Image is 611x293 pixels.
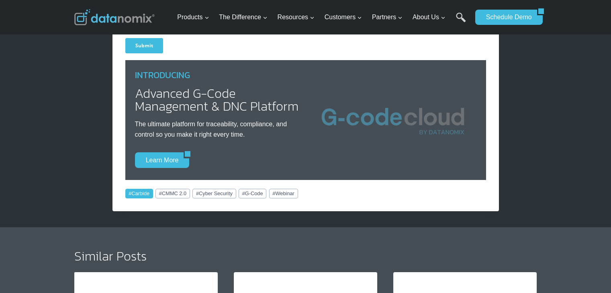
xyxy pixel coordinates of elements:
[278,12,315,22] span: Resources
[129,190,131,196] span: #
[25,162,34,166] a: Terms
[456,12,466,30] a: Search
[239,189,266,198] a: #G-Code
[196,190,199,196] span: #
[125,189,153,198] a: #Carbide
[174,4,471,30] nav: Primary Navigation
[177,12,209,22] span: Products
[242,190,245,196] span: #
[135,87,299,113] h2: Advanced G-Code Management & DNC Platform
[180,60,217,67] span: Phone number
[159,190,162,196] span: #
[269,189,298,198] a: #Webinar
[475,10,537,25] a: Schedule Demo
[272,190,275,196] span: #
[135,152,184,168] a: Learn More
[413,12,445,22] span: About Us
[372,12,403,22] span: Partners
[135,68,299,83] h4: INTRODUCING
[219,12,268,22] span: The Difference
[192,189,236,198] a: #Cyber Security
[155,189,190,198] a: #CMMC 2.0
[180,27,206,34] span: Last Name
[40,162,60,166] a: Privacy Policy
[135,121,287,138] span: The ultimate platform for traceability, compliance, and control so you make it right every time.
[325,12,362,22] span: Customers
[74,9,155,25] img: Datanomix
